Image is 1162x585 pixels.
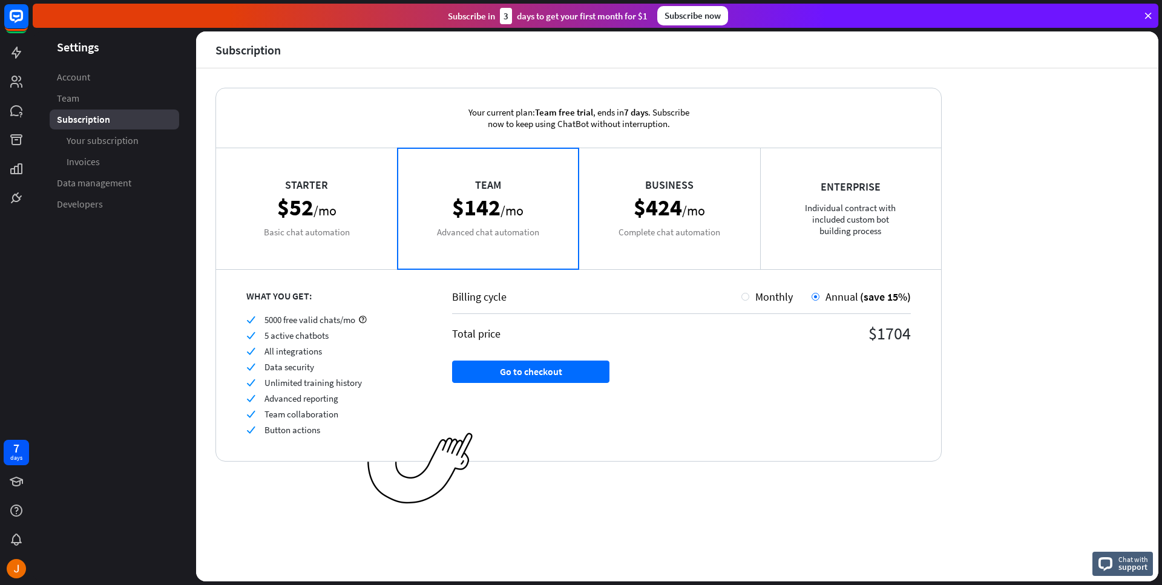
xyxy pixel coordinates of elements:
[246,347,255,356] i: check
[50,88,179,108] a: Team
[67,134,139,147] span: Your subscription
[57,113,110,126] span: Subscription
[246,290,422,302] div: WHAT YOU GET:
[264,330,329,341] span: 5 active chatbots
[57,177,131,189] span: Data management
[624,106,648,118] span: 7 days
[1118,554,1148,565] span: Chat with
[57,71,90,83] span: Account
[1118,561,1148,572] span: support
[57,92,79,105] span: Team
[681,322,911,344] div: $1704
[246,410,255,419] i: check
[448,88,709,148] div: Your current plan: , ends in . Subscribe now to keep using ChatBot without interruption.
[367,433,473,505] img: ec979a0a656117aaf919.png
[50,194,179,214] a: Developers
[33,39,196,55] header: Settings
[264,408,338,420] span: Team collaboration
[246,315,255,324] i: check
[215,43,281,57] div: Subscription
[500,8,512,24] div: 3
[246,425,255,434] i: check
[535,106,593,118] span: Team free trial
[264,377,362,388] span: Unlimited training history
[264,393,338,404] span: Advanced reporting
[50,67,179,87] a: Account
[826,290,858,304] span: Annual
[50,131,179,151] a: Your subscription
[246,362,255,371] i: check
[452,361,609,383] button: Go to checkout
[57,198,103,211] span: Developers
[246,394,255,403] i: check
[13,443,19,454] div: 7
[452,290,741,304] div: Billing cycle
[50,152,179,172] a: Invoices
[246,331,255,340] i: check
[452,327,681,341] div: Total price
[10,454,22,462] div: days
[264,361,314,373] span: Data security
[755,290,793,304] span: Monthly
[448,8,648,24] div: Subscribe in days to get your first month for $1
[264,345,322,357] span: All integrations
[67,155,100,168] span: Invoices
[246,378,255,387] i: check
[4,440,29,465] a: 7 days
[264,424,320,436] span: Button actions
[10,5,46,41] button: Open LiveChat chat widget
[657,6,728,25] div: Subscribe now
[50,173,179,193] a: Data management
[264,314,355,325] span: 5000 free valid chats/mo
[860,290,911,304] span: (save 15%)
